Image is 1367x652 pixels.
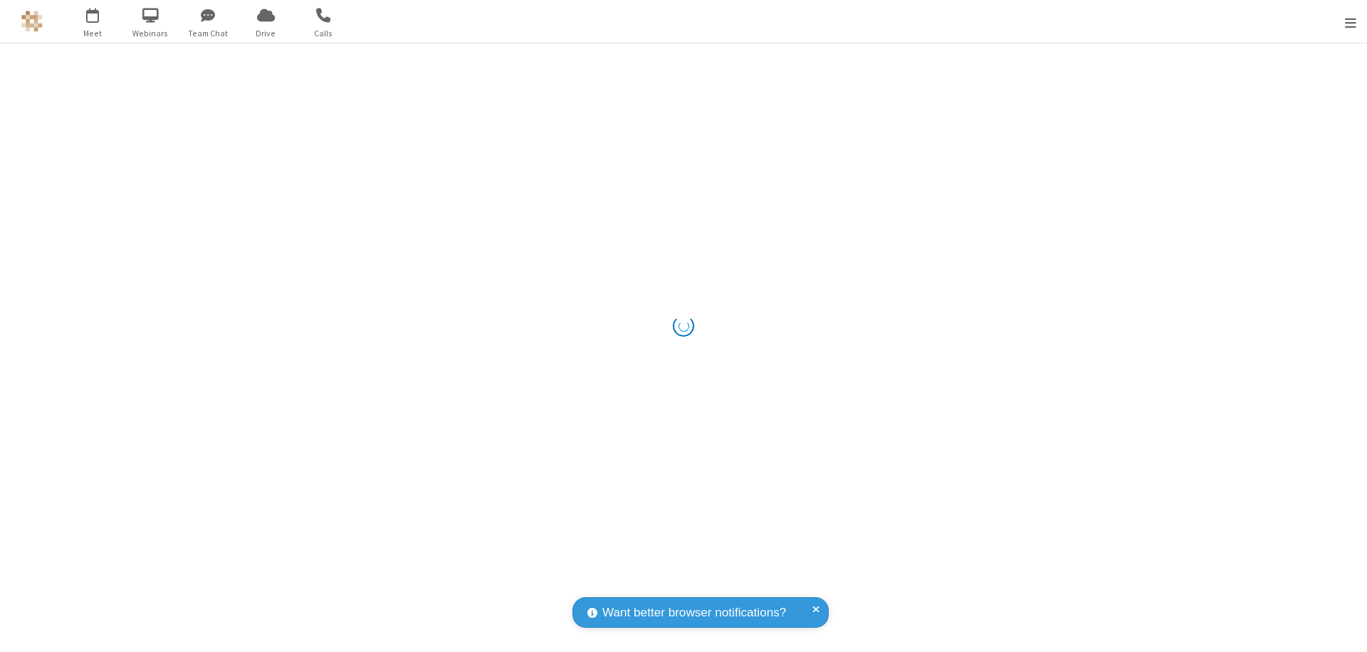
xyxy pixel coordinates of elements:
[297,27,350,40] span: Calls
[239,27,293,40] span: Drive
[124,27,177,40] span: Webinars
[182,27,235,40] span: Team Chat
[602,604,786,622] span: Want better browser notifications?
[21,11,43,32] img: QA Selenium DO NOT DELETE OR CHANGE
[66,27,120,40] span: Meet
